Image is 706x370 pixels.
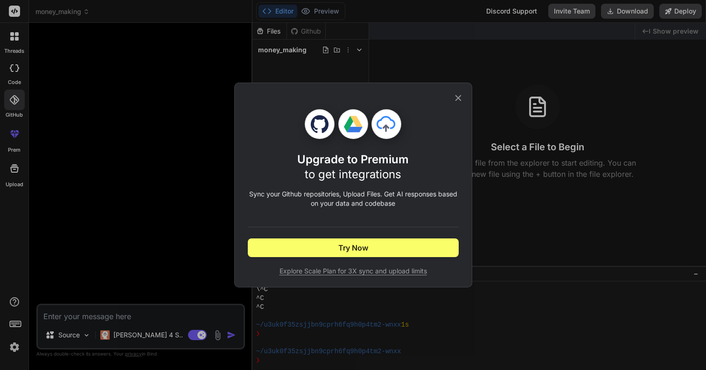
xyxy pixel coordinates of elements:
[248,189,459,208] p: Sync your Github repositories, Upload Files. Get AI responses based on your data and codebase
[305,168,401,181] span: to get integrations
[297,152,409,182] h1: Upgrade to Premium
[248,266,459,276] span: Explore Scale Plan for 3X sync and upload limits
[248,238,459,257] button: Try Now
[338,242,368,253] span: Try Now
